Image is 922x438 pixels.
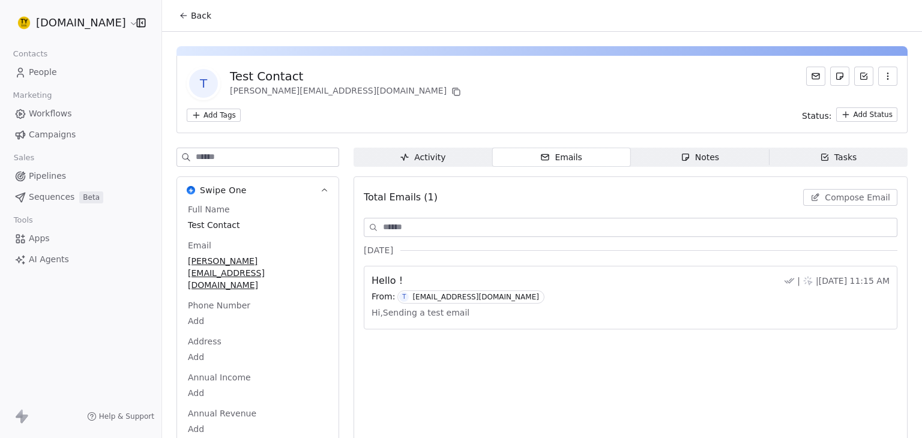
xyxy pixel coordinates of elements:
[10,62,152,82] a: People
[29,191,74,203] span: Sequences
[364,244,393,256] span: [DATE]
[14,13,128,33] button: [DOMAIN_NAME]
[191,10,211,22] span: Back
[187,109,241,122] button: Add Tags
[189,69,218,98] span: T
[99,412,154,421] span: Help & Support
[188,423,328,435] span: Add
[10,187,152,207] a: SequencesBeta
[185,299,253,311] span: Phone Number
[185,203,232,215] span: Full Name
[10,229,152,248] a: Apps
[230,68,463,85] div: Test Contact
[29,128,76,141] span: Campaigns
[10,125,152,145] a: Campaigns
[803,189,897,206] button: Compose Email
[29,232,50,245] span: Apps
[836,107,897,122] button: Add Status
[187,186,195,194] img: Swipe One
[36,15,126,31] span: [DOMAIN_NAME]
[412,293,539,301] div: [EMAIL_ADDRESS][DOMAIN_NAME]
[8,211,38,229] span: Tools
[820,151,857,164] div: Tasks
[372,290,395,304] span: From:
[188,351,328,363] span: Add
[185,239,214,251] span: Email
[29,66,57,79] span: People
[681,151,719,164] div: Notes
[400,151,445,164] div: Activity
[825,191,890,203] span: Compose Email
[188,315,328,327] span: Add
[188,219,328,231] span: Test Contact
[372,274,403,288] span: Hello !
[8,149,40,167] span: Sales
[185,371,253,383] span: Annual Income
[372,304,469,322] span: Hi,Sending a test email
[10,166,152,186] a: Pipelines
[200,184,247,196] span: Swipe One
[29,170,66,182] span: Pipelines
[29,253,69,266] span: AI Agents
[402,292,406,302] div: T
[185,335,224,347] span: Address
[10,250,152,269] a: AI Agents
[79,191,103,203] span: Beta
[172,5,218,26] button: Back
[87,412,154,421] a: Help & Support
[188,255,328,291] span: [PERSON_NAME][EMAIL_ADDRESS][DOMAIN_NAME]
[29,107,72,120] span: Workflows
[8,86,57,104] span: Marketing
[188,387,328,399] span: Add
[8,45,53,63] span: Contacts
[364,190,438,205] span: Total Emails (1)
[185,407,259,419] span: Annual Revenue
[230,85,463,99] div: [PERSON_NAME][EMAIL_ADDRESS][DOMAIN_NAME]
[17,16,31,30] img: tylink%20favicon.png
[802,110,831,122] span: Status:
[784,275,890,287] div: | | [DATE] 11:15 AM
[177,177,339,203] button: Swipe OneSwipe One
[10,104,152,124] a: Workflows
